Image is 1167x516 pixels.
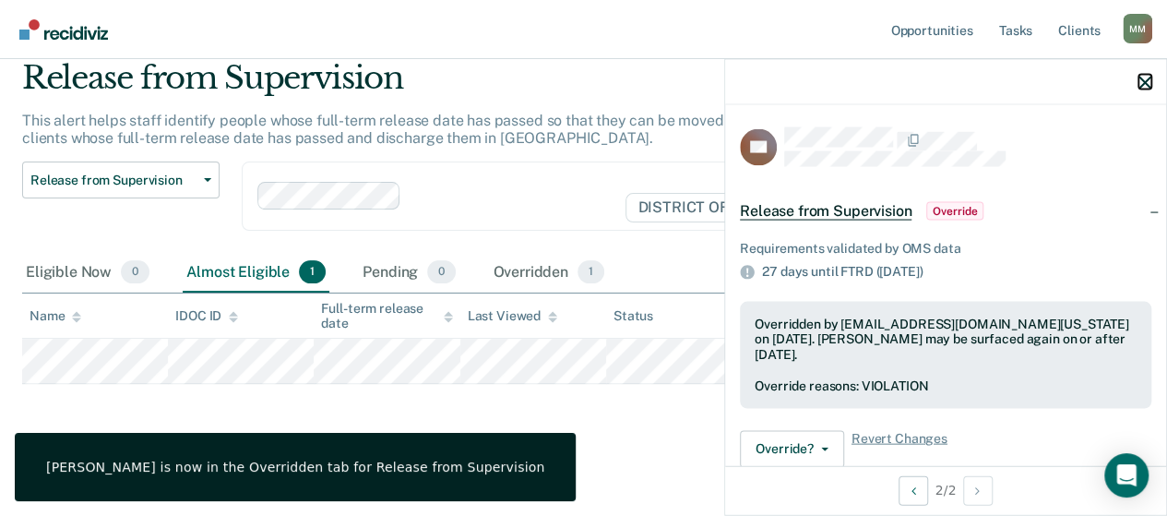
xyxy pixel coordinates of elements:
div: Requirements validated by OMS data [740,240,1151,256]
div: M M [1123,14,1152,43]
span: Override [926,201,983,220]
button: Previous Opportunity [899,475,928,505]
div: Override reasons: VIOLATION [755,378,1137,393]
div: Status [613,308,653,324]
img: Recidiviz [19,19,108,40]
div: Open Intercom Messenger [1104,453,1149,498]
div: Last Viewed [468,308,557,324]
button: Override? [740,430,844,467]
div: Release from Supervision [22,59,1073,112]
p: This alert helps staff identify people whose full-term release date has passed so that they can b... [22,112,1056,147]
div: 2 / 2 [725,465,1166,514]
span: 0 [121,260,149,284]
div: Eligible Now [22,253,153,294]
div: Pending [359,253,459,294]
div: IDOC ID [175,308,238,324]
span: DISTRICT OFFICE 2, [GEOGRAPHIC_DATA] [625,193,957,222]
button: Next Opportunity [963,475,993,505]
span: 1 [578,260,604,284]
div: [PERSON_NAME] is now in the Overridden tab for Release from Supervision [46,459,544,475]
span: Release from Supervision [740,201,911,220]
span: Release from Supervision [30,173,196,188]
div: 27 days until FTRD ([DATE]) [762,263,1151,279]
div: Overridden [489,253,608,294]
div: Full-term release date [321,301,452,332]
span: 0 [427,260,456,284]
div: Overridden by [EMAIL_ADDRESS][DOMAIN_NAME][US_STATE] on [DATE]. [PERSON_NAME] may be surfaced aga... [755,316,1137,362]
button: Profile dropdown button [1123,14,1152,43]
div: Name [30,308,81,324]
span: Revert Changes [851,430,947,467]
span: 1 [299,260,326,284]
div: Release from SupervisionOverride [725,181,1166,240]
div: Almost Eligible [183,253,329,294]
